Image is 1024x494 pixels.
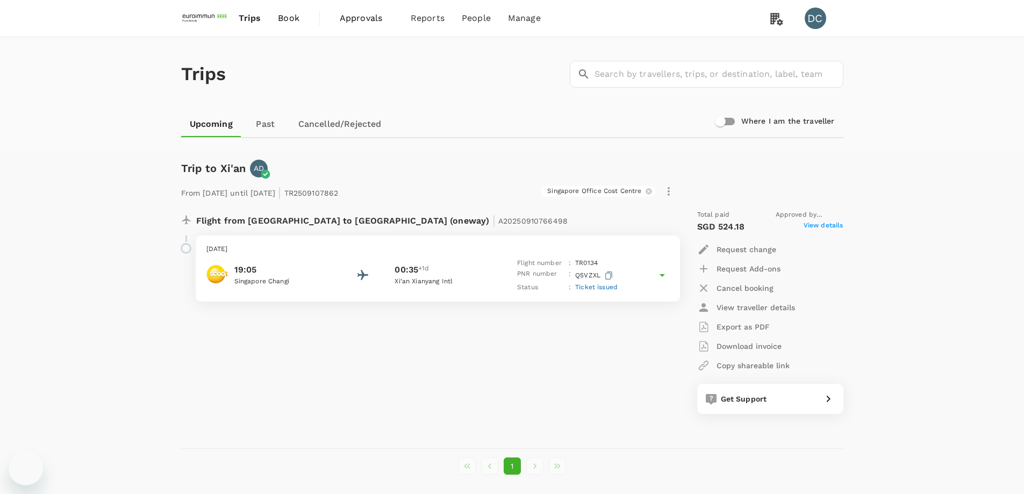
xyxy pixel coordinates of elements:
p: 19:05 [234,263,331,276]
span: Reports [411,12,445,25]
p: Cancel booking [717,283,774,293]
img: Scoot [206,263,228,285]
img: EUROIMMUN (South East Asia) Pte. Ltd. [181,6,231,30]
a: Upcoming [181,111,241,137]
p: Singapore Changi [234,276,331,287]
span: Manage [508,12,541,25]
p: : [569,282,571,293]
button: page 1 [504,457,521,475]
p: Flight number [517,258,564,269]
button: Cancel booking [697,278,774,298]
span: | [492,213,496,228]
button: Export as PDF [697,317,770,337]
p: [DATE] [206,244,669,255]
button: Download invoice [697,337,782,356]
div: DC [805,8,826,29]
p: From [DATE] until [DATE] TR2509107862 [181,182,339,201]
span: Approved by [776,210,843,220]
p: Status [517,282,564,293]
span: Total paid [697,210,730,220]
span: Singapore Office Cost Centre [541,187,648,196]
div: Singapore Office Cost Centre [541,186,655,197]
p: SGD 524.18 [697,220,745,233]
span: | [278,185,281,200]
iframe: Button to launch messaging window [9,451,43,485]
span: Ticket issued [575,283,618,291]
span: Approvals [340,12,393,25]
p: Request change [717,244,776,255]
input: Search by travellers, trips, or destination, label, team [595,61,843,88]
p: Flight from [GEOGRAPHIC_DATA] to [GEOGRAPHIC_DATA] (oneway) [196,210,568,229]
span: View details [804,220,843,233]
p: Download invoice [717,341,782,352]
h6: Trip to Xi'an [181,160,246,177]
p: Q5VZXL [575,269,615,282]
span: Book [278,12,299,25]
span: +1d [418,263,429,276]
p: Copy shareable link [717,360,790,371]
p: Request Add-ons [717,263,780,274]
nav: pagination navigation [456,457,569,475]
p: 00:35 [395,263,418,276]
h6: Where I am the traveller [741,116,835,127]
p: : [569,269,571,282]
a: Cancelled/Rejected [290,111,390,137]
button: View traveller details [697,298,795,317]
button: Request change [697,240,776,259]
p: : [569,258,571,269]
span: Trips [239,12,261,25]
p: AD [254,163,264,174]
span: A20250910766498 [498,217,568,225]
p: View traveller details [717,302,795,313]
p: Xi'an Xianyang Intl [395,276,491,287]
button: Copy shareable link [697,356,790,375]
p: TR 0134 [575,258,598,269]
h1: Trips [181,37,226,111]
p: Export as PDF [717,321,770,332]
span: Get Support [721,395,767,403]
span: People [462,12,491,25]
button: Request Add-ons [697,259,780,278]
p: PNR number [517,269,564,282]
a: Past [241,111,290,137]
